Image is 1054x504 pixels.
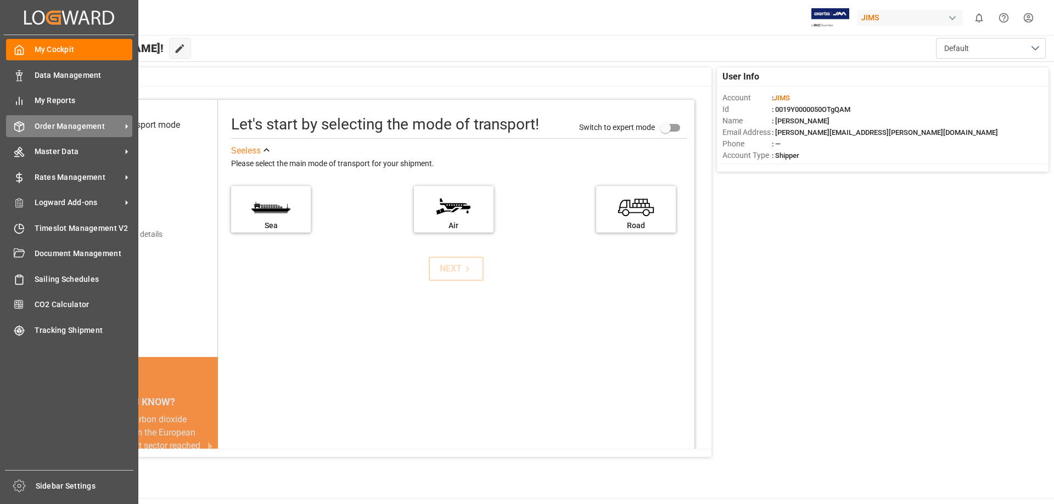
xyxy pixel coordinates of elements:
[967,5,991,30] button: show 0 new notifications
[35,223,133,234] span: Timeslot Management V2
[602,220,670,231] div: Road
[36,480,134,492] span: Sidebar Settings
[6,319,132,341] a: Tracking Shipment
[722,150,772,161] span: Account Type
[722,115,772,127] span: Name
[6,294,132,315] a: CO2 Calculator
[35,70,133,81] span: Data Management
[772,105,850,114] span: : 0019Y0000050OTgQAM
[6,268,132,290] a: Sailing Schedules
[722,104,772,115] span: Id
[722,138,772,150] span: Phone
[772,151,799,160] span: : Shipper
[231,113,539,136] div: Let's start by selecting the mode of transport!
[811,8,849,27] img: Exertis%20JAM%20-%20Email%20Logo.jpg_1722504956.jpg
[203,413,218,479] button: next slide / item
[35,248,133,259] span: Document Management
[72,413,205,466] div: In [DATE], carbon dioxide emissions from the European Union's transport sector reached 982 millio...
[35,44,133,55] span: My Cockpit
[35,325,133,336] span: Tracking Shipment
[35,274,133,285] span: Sailing Schedules
[722,70,759,83] span: User Info
[35,299,133,310] span: CO2 Calculator
[35,197,121,208] span: Logward Add-ons
[773,94,790,102] span: JIMS
[59,390,218,413] div: DID YOU KNOW?
[419,220,488,231] div: Air
[440,262,473,275] div: NEXT
[936,38,1046,59] button: open menu
[429,257,484,281] button: NEXT
[231,144,261,157] div: See less
[231,157,687,171] div: Please select the main mode of transport for your shipment.
[6,39,132,60] a: My Cockpit
[772,117,829,125] span: : [PERSON_NAME]
[772,128,998,137] span: : [PERSON_NAME][EMAIL_ADDRESS][PERSON_NAME][DOMAIN_NAME]
[991,5,1016,30] button: Help Center
[772,140,781,148] span: : —
[772,94,790,102] span: :
[35,95,133,106] span: My Reports
[579,122,655,131] span: Switch to expert mode
[35,146,121,157] span: Master Data
[35,172,121,183] span: Rates Management
[6,217,132,239] a: Timeslot Management V2
[722,127,772,138] span: Email Address
[6,243,132,264] a: Document Management
[46,38,164,59] span: Hello [PERSON_NAME]!
[944,43,969,54] span: Default
[6,64,132,86] a: Data Management
[6,90,132,111] a: My Reports
[857,10,962,26] div: JIMS
[857,7,967,28] button: JIMS
[35,121,121,132] span: Order Management
[237,220,305,231] div: Sea
[722,92,772,104] span: Account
